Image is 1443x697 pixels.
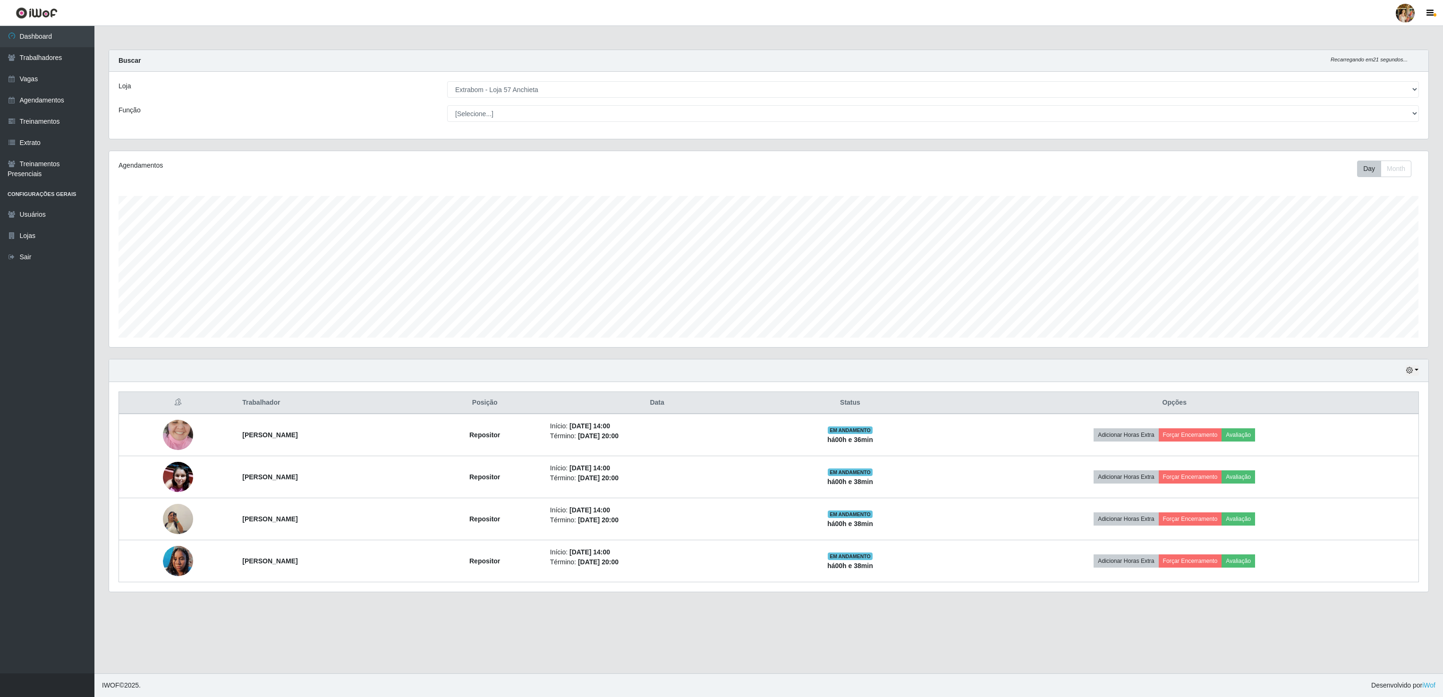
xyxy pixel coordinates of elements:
[569,422,610,430] time: [DATE] 14:00
[1357,161,1419,177] div: Toolbar with button groups
[828,552,873,560] span: EM ANDAMENTO
[469,557,500,565] strong: Repositor
[550,505,764,515] li: Início:
[770,392,930,414] th: Status
[827,478,873,485] strong: há 00 h e 38 min
[1357,161,1381,177] button: Day
[827,520,873,527] strong: há 00 h e 38 min
[163,408,193,462] img: 1753380554375.jpeg
[1222,512,1255,526] button: Avaliação
[119,105,141,115] label: Função
[425,392,544,414] th: Posição
[1222,554,1255,568] button: Avaliação
[1371,680,1435,690] span: Desenvolvido por
[1381,161,1411,177] button: Month
[827,436,873,443] strong: há 00 h e 36 min
[102,681,119,689] span: IWOF
[1094,428,1158,442] button: Adicionar Horas Extra
[469,515,500,523] strong: Repositor
[578,558,619,566] time: [DATE] 20:00
[1222,470,1255,484] button: Avaliação
[1094,470,1158,484] button: Adicionar Horas Extra
[1094,554,1158,568] button: Adicionar Horas Extra
[578,474,619,482] time: [DATE] 20:00
[544,392,770,414] th: Data
[569,548,610,556] time: [DATE] 14:00
[828,426,873,434] span: EM ANDAMENTO
[550,557,764,567] li: Término:
[1357,161,1411,177] div: First group
[1159,428,1222,442] button: Forçar Encerramento
[550,463,764,473] li: Início:
[550,421,764,431] li: Início:
[1094,512,1158,526] button: Adicionar Horas Extra
[242,557,297,565] strong: [PERSON_NAME]
[828,468,873,476] span: EM ANDAMENTO
[1331,57,1408,62] i: Recarregando em 21 segundos...
[1159,470,1222,484] button: Forçar Encerramento
[827,562,873,569] strong: há 00 h e 38 min
[1159,554,1222,568] button: Forçar Encerramento
[1222,428,1255,442] button: Avaliação
[1159,512,1222,526] button: Forçar Encerramento
[242,431,297,439] strong: [PERSON_NAME]
[550,515,764,525] li: Término:
[119,57,141,64] strong: Buscar
[102,680,141,690] span: © 2025 .
[119,81,131,91] label: Loja
[16,7,58,19] img: CoreUI Logo
[828,510,873,518] span: EM ANDAMENTO
[931,392,1419,414] th: Opções
[242,515,297,523] strong: [PERSON_NAME]
[163,462,193,492] img: 1754082029820.jpeg
[469,431,500,439] strong: Repositor
[469,473,500,481] strong: Repositor
[578,516,619,524] time: [DATE] 20:00
[578,432,619,440] time: [DATE] 20:00
[1422,681,1435,689] a: iWof
[550,431,764,441] li: Término:
[163,492,193,546] img: 1754244440146.jpeg
[550,547,764,557] li: Início:
[569,464,610,472] time: [DATE] 14:00
[237,392,425,414] th: Trabalhador
[242,473,297,481] strong: [PERSON_NAME]
[119,161,652,170] div: Agendamentos
[550,473,764,483] li: Término:
[163,534,193,588] img: 1754308708581.jpeg
[569,506,610,514] time: [DATE] 14:00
